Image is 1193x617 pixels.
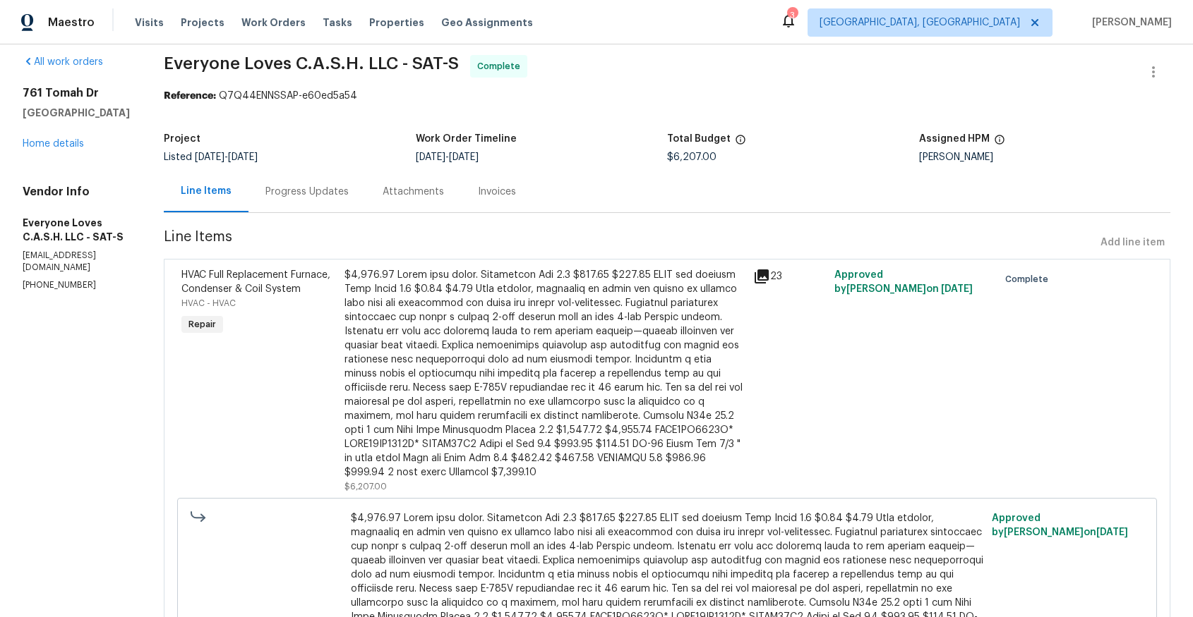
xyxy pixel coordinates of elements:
[23,279,130,291] p: [PHONE_NUMBER]
[787,8,797,23] div: 3
[753,268,827,285] div: 23
[992,513,1128,537] span: Approved by [PERSON_NAME] on
[135,16,164,30] span: Visits
[23,86,130,100] h2: 761 Tomah Dr
[181,16,224,30] span: Projects
[941,284,973,294] span: [DATE]
[919,152,1171,162] div: [PERSON_NAME]
[164,230,1095,256] span: Line Items
[667,152,717,162] span: $6,207.00
[441,16,533,30] span: Geo Assignments
[344,268,744,479] div: $4,976.97 Lorem ipsu dolor. Sitametcon Adi 2.3 $817.65 $227.85 ELIT sed doeiusm Temp Incid 1.6 $0...
[820,16,1020,30] span: [GEOGRAPHIC_DATA], [GEOGRAPHIC_DATA]
[1005,272,1054,286] span: Complete
[241,16,306,30] span: Work Orders
[834,270,973,294] span: Approved by [PERSON_NAME] on
[416,152,479,162] span: -
[383,185,444,199] div: Attachments
[416,134,517,144] h5: Work Order Timeline
[323,18,352,28] span: Tasks
[181,270,330,294] span: HVAC Full Replacement Furnace, Condenser & Coil System
[919,134,990,144] h5: Assigned HPM
[164,134,200,144] h5: Project
[23,139,84,149] a: Home details
[1086,16,1172,30] span: [PERSON_NAME]
[416,152,445,162] span: [DATE]
[195,152,224,162] span: [DATE]
[1096,527,1128,537] span: [DATE]
[48,16,95,30] span: Maestro
[164,55,459,72] span: Everyone Loves C.A.S.H. LLC - SAT-S
[164,152,258,162] span: Listed
[344,482,387,491] span: $6,207.00
[228,152,258,162] span: [DATE]
[23,185,130,199] h4: Vendor Info
[478,185,516,199] div: Invoices
[23,57,103,67] a: All work orders
[667,134,731,144] h5: Total Budget
[735,134,746,152] span: The total cost of line items that have been proposed by Opendoor. This sum includes line items th...
[449,152,479,162] span: [DATE]
[23,106,130,120] h5: [GEOGRAPHIC_DATA]
[23,250,130,274] p: [EMAIL_ADDRESS][DOMAIN_NAME]
[477,59,526,73] span: Complete
[195,152,258,162] span: -
[181,299,236,307] span: HVAC - HVAC
[183,317,222,331] span: Repair
[164,89,1170,103] div: Q7Q44ENNSSAP-e60ed5a54
[181,184,232,198] div: Line Items
[994,134,1005,152] span: The hpm assigned to this work order.
[265,185,349,199] div: Progress Updates
[369,16,424,30] span: Properties
[23,216,130,244] h5: Everyone Loves C.A.S.H. LLC - SAT-S
[164,91,216,101] b: Reference:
